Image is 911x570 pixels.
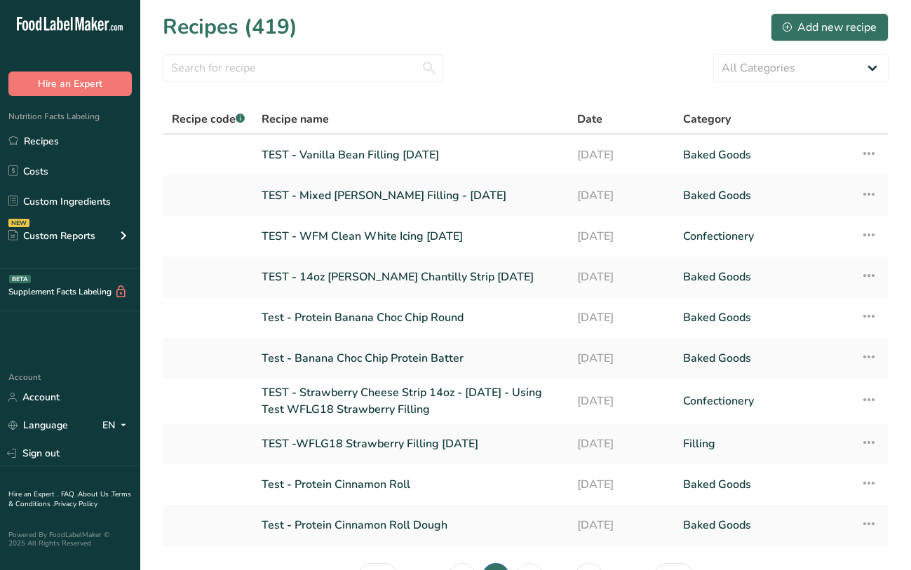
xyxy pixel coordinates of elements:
[54,499,97,509] a: Privacy Policy
[262,510,560,540] a: Test - Protein Cinnamon Roll Dough
[8,531,132,548] div: Powered By FoodLabelMaker © 2025 All Rights Reserved
[771,13,889,41] button: Add new recipe
[577,344,666,373] a: [DATE]
[783,19,877,36] div: Add new recipe
[262,429,560,459] a: TEST -WFLG18 Strawberry Filling [DATE]
[8,489,58,499] a: Hire an Expert .
[262,384,560,418] a: TEST - Strawberry Cheese Strip 14oz - [DATE] - Using Test WFLG18 Strawberry Filling
[683,384,843,418] a: Confectionery
[78,489,112,499] a: About Us .
[8,229,95,243] div: Custom Reports
[683,140,843,170] a: Baked Goods
[683,344,843,373] a: Baked Goods
[683,222,843,251] a: Confectionery
[577,470,666,499] a: [DATE]
[163,11,297,43] h1: Recipes (419)
[683,429,843,459] a: Filling
[577,429,666,459] a: [DATE]
[577,222,666,251] a: [DATE]
[577,140,666,170] a: [DATE]
[683,111,731,128] span: Category
[683,181,843,210] a: Baked Goods
[8,219,29,227] div: NEW
[262,303,560,332] a: Test - Protein Banana Choc Chip Round
[577,111,602,128] span: Date
[262,470,560,499] a: Test - Protein Cinnamon Roll
[262,262,560,292] a: TEST - 14oz [PERSON_NAME] Chantilly Strip [DATE]
[683,303,843,332] a: Baked Goods
[102,417,132,434] div: EN
[262,140,560,170] a: TEST - Vanilla Bean Filling [DATE]
[577,303,666,332] a: [DATE]
[262,222,560,251] a: TEST - WFM Clean White Icing [DATE]
[683,470,843,499] a: Baked Goods
[683,262,843,292] a: Baked Goods
[262,344,560,373] a: Test - Banana Choc Chip Protein Batter
[577,181,666,210] a: [DATE]
[163,54,443,82] input: Search for recipe
[577,262,666,292] a: [DATE]
[262,111,329,128] span: Recipe name
[8,72,132,96] button: Hire an Expert
[577,510,666,540] a: [DATE]
[577,384,666,418] a: [DATE]
[9,275,31,283] div: BETA
[262,181,560,210] a: TEST - Mixed [PERSON_NAME] Filling - [DATE]
[172,111,245,127] span: Recipe code
[8,489,131,509] a: Terms & Conditions .
[683,510,843,540] a: Baked Goods
[8,413,68,437] a: Language
[61,489,78,499] a: FAQ .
